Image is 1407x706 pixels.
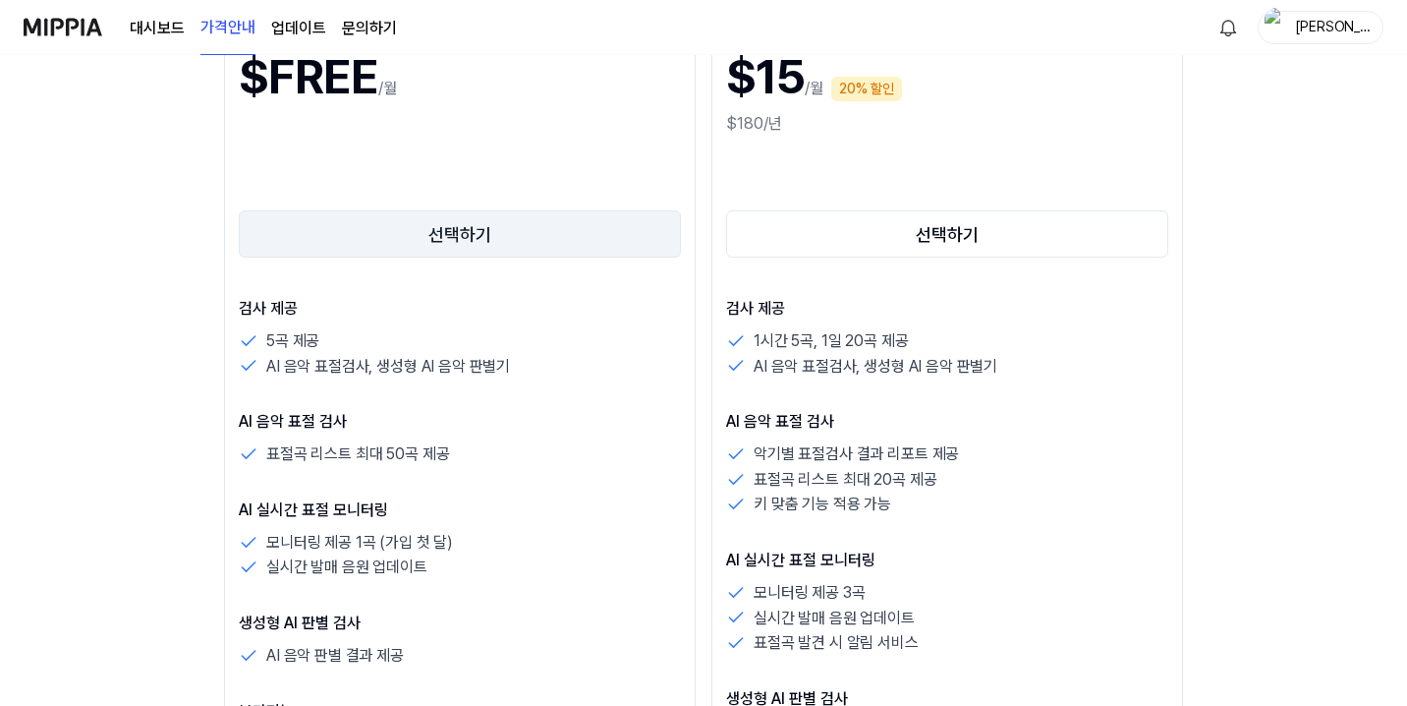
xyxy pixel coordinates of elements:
[239,410,681,434] p: AI 음악 표절 검사
[266,643,404,669] p: AI 음악 판별 결과 제공
[754,606,915,631] p: 실시간 발매 음원 업데이트
[271,17,326,40] a: 업데이트
[266,530,453,556] p: 모니터링 제공 1곡 (가입 첫 달)
[726,410,1168,434] p: AI 음악 표절 검사
[1265,8,1288,47] img: profile
[130,17,185,40] a: 대시보드
[754,354,997,380] p: AI 음악 표절검사, 생성형 AI 음악 판별기
[805,77,823,100] p: /월
[754,580,865,606] p: 모니터링 제공 3곡
[239,210,681,258] button: 선택하기
[378,77,397,100] p: /월
[726,549,1168,572] p: AI 실시간 표절 모니터링
[754,467,936,493] p: 표절곡 리스트 최대 20곡 제공
[239,499,681,522] p: AI 실시간 표절 모니터링
[831,77,902,101] div: 20% 할인
[754,328,908,354] p: 1시간 5곡, 1일 20곡 제공
[726,206,1168,262] a: 선택하기
[754,441,959,467] p: 악기별 표절검사 결과 리포트 제공
[1258,11,1383,44] button: profile[PERSON_NAME].J
[754,492,891,517] p: 키 맞춤 기능 적용 가능
[266,354,510,380] p: AI 음악 표절검사, 생성형 AI 음악 판별기
[1216,16,1240,39] img: 알림
[266,441,449,467] p: 표절곡 리스트 최대 50곡 제공
[342,17,397,40] a: 문의하기
[239,206,681,262] a: 선택하기
[200,1,255,55] a: 가격안내
[1294,16,1371,37] div: [PERSON_NAME].J
[239,41,378,112] h1: $FREE
[726,210,1168,258] button: 선택하기
[726,112,1168,136] div: $180/년
[239,297,681,321] p: 검사 제공
[726,41,805,112] h1: $15
[266,328,319,354] p: 5곡 제공
[726,297,1168,321] p: 검사 제공
[266,555,427,580] p: 실시간 발매 음원 업데이트
[754,630,919,656] p: 표절곡 발견 시 알림 서비스
[239,612,681,635] p: 생성형 AI 판별 검사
